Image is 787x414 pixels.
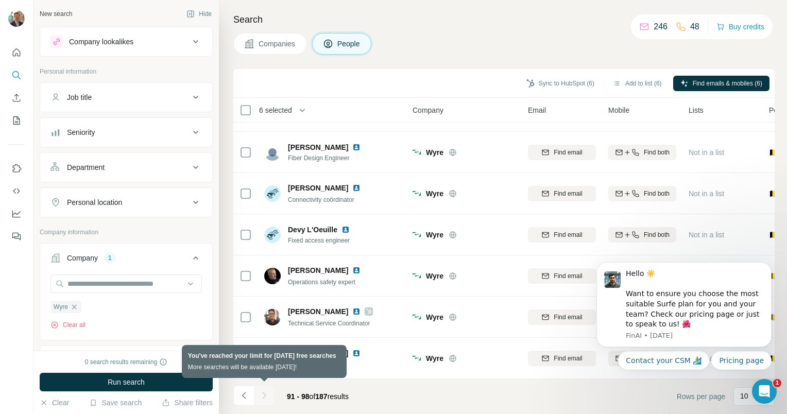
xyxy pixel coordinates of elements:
p: Personal information [40,67,213,76]
span: 6 selected [259,105,292,115]
img: Logo of Wyre [413,273,421,278]
span: Run search [108,377,145,387]
img: LinkedIn logo [352,266,361,274]
span: Technical Service Coordinator [288,320,370,327]
span: Wyre [426,188,443,199]
span: Companies [259,39,296,49]
span: Find email [554,354,582,363]
span: Wyre [426,271,443,281]
span: Find email [554,189,582,198]
span: Find email [554,313,582,322]
img: Logo of Wyre [413,356,421,360]
button: Find both [608,145,676,160]
img: LinkedIn logo [352,349,361,357]
button: Clear all [50,320,85,330]
span: Email [528,105,546,115]
img: Avatar [264,309,281,325]
button: Seniority [40,120,212,145]
span: results [287,392,349,401]
span: Wyre [426,312,443,322]
div: Company lookalikes [69,37,133,47]
div: EB [264,350,281,367]
button: Quick start [8,43,25,62]
div: 1 [104,253,116,263]
button: Use Surfe API [8,182,25,200]
button: Find email [528,268,596,284]
span: Fixed access engineer [288,236,362,245]
button: Personal location [40,190,212,215]
button: Sync to HubSpot (6) [519,76,602,91]
button: Find email [528,145,596,160]
p: 10 [740,391,748,401]
button: Enrich CSV [8,89,25,107]
div: 0 search results remaining [85,357,168,367]
span: Connectivity coördinator [288,196,354,203]
button: My lists [8,111,25,130]
button: Find email [528,227,596,243]
button: Find emails & mobiles (6) [673,76,769,91]
div: New search [40,9,72,19]
button: Find both [608,186,676,201]
iframe: Intercom notifications message [581,247,787,386]
div: Personal location [67,197,122,208]
p: 48 [690,21,699,33]
button: Run search [40,373,213,391]
span: 🇧🇪 [769,188,778,199]
span: 91 - 98 [287,392,310,401]
span: of [310,392,316,401]
button: Dashboard [8,204,25,223]
img: Avatar [8,10,25,27]
span: Fiber Design Engineer [288,153,373,163]
button: Feedback [8,227,25,246]
span: Administrator [288,359,373,369]
button: Find both [608,227,676,243]
button: Save search [89,398,142,408]
span: Company [413,105,443,115]
img: Avatar [264,185,281,202]
span: [PERSON_NAME] [288,183,348,193]
button: Buy credits [716,20,764,34]
img: LinkedIn logo [352,307,361,316]
button: Job title [40,85,212,110]
span: Find both [644,148,670,157]
button: Search [8,66,25,84]
button: Industry [40,348,212,373]
button: Hide [179,6,219,22]
img: LinkedIn logo [341,226,350,234]
span: Not in a list [689,231,724,239]
span: Wyre [426,147,443,158]
button: Company1 [40,246,212,274]
button: Share filters [162,398,213,408]
p: 246 [654,21,668,33]
button: Company lookalikes [40,29,212,54]
span: Find both [644,230,670,239]
span: Wyre [426,230,443,240]
img: Logo of Wyre [413,232,421,236]
img: Avatar [264,144,281,161]
span: Rows per page [677,391,725,402]
img: Avatar [264,227,281,243]
div: Company [67,253,98,263]
span: Operations safety expert [288,279,355,286]
span: Wyre [426,353,443,364]
h4: Search [233,12,775,27]
span: [PERSON_NAME] [288,306,348,317]
span: Find email [554,271,582,281]
img: Avatar [264,268,281,284]
span: Find both [644,189,670,198]
div: Department [67,162,105,173]
button: Find email [528,186,596,201]
span: Wyre [54,302,68,312]
span: [PERSON_NAME] [288,348,348,358]
span: People [337,39,361,49]
span: [PERSON_NAME] [288,265,348,275]
button: Department [40,155,212,180]
span: Not in a list [689,189,724,198]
